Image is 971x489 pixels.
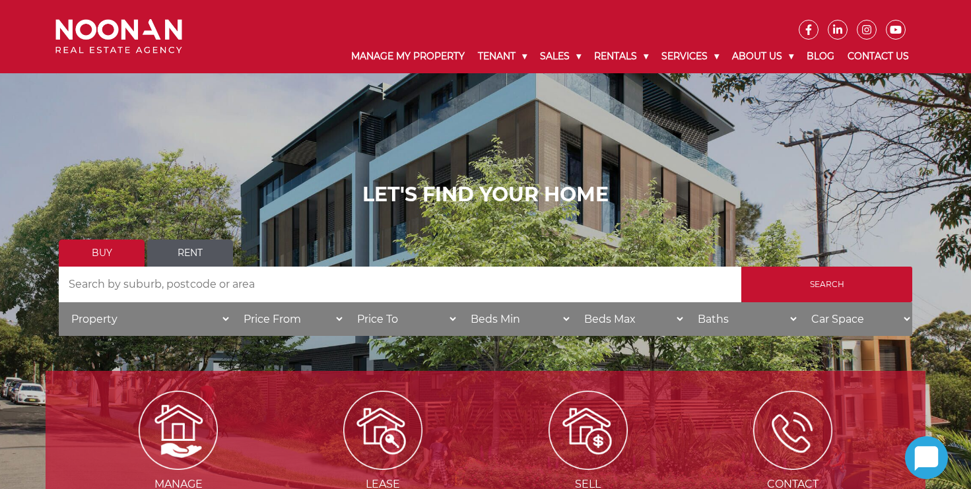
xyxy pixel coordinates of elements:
a: Rent [147,240,233,267]
a: Services [655,40,725,73]
input: Search [741,267,912,302]
a: Blog [800,40,841,73]
img: ICONS [753,391,832,470]
img: Sell my property [549,391,628,470]
a: Tenant [471,40,533,73]
input: Search by suburb, postcode or area [59,267,741,302]
img: Noonan Real Estate Agency [55,19,182,54]
a: Sales [533,40,587,73]
a: Buy [59,240,145,267]
a: Contact Us [841,40,916,73]
img: Manage my Property [139,391,218,470]
a: Manage My Property [345,40,471,73]
a: About Us [725,40,800,73]
a: Rentals [587,40,655,73]
img: Lease my property [343,391,422,470]
h1: LET'S FIND YOUR HOME [59,183,912,207]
